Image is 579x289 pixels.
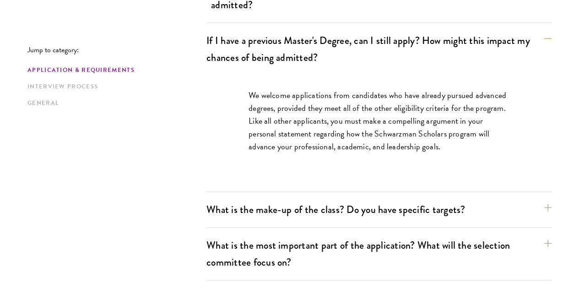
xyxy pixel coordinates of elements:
[27,46,206,54] p: Jump to category:
[27,65,201,75] a: Application & Requirements
[206,199,552,220] button: What is the make-up of the class? Do you have specific targets?
[27,82,201,92] a: Interview Process
[206,235,552,273] button: What is the most important part of the application? What will the selection committee focus on?
[249,89,509,153] p: We welcome applications from candidates who have already pursued advanced degrees, provided they ...
[206,30,552,68] button: If I have a previous Master's Degree, can I still apply? How might this impact my chances of bein...
[27,98,201,108] a: General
